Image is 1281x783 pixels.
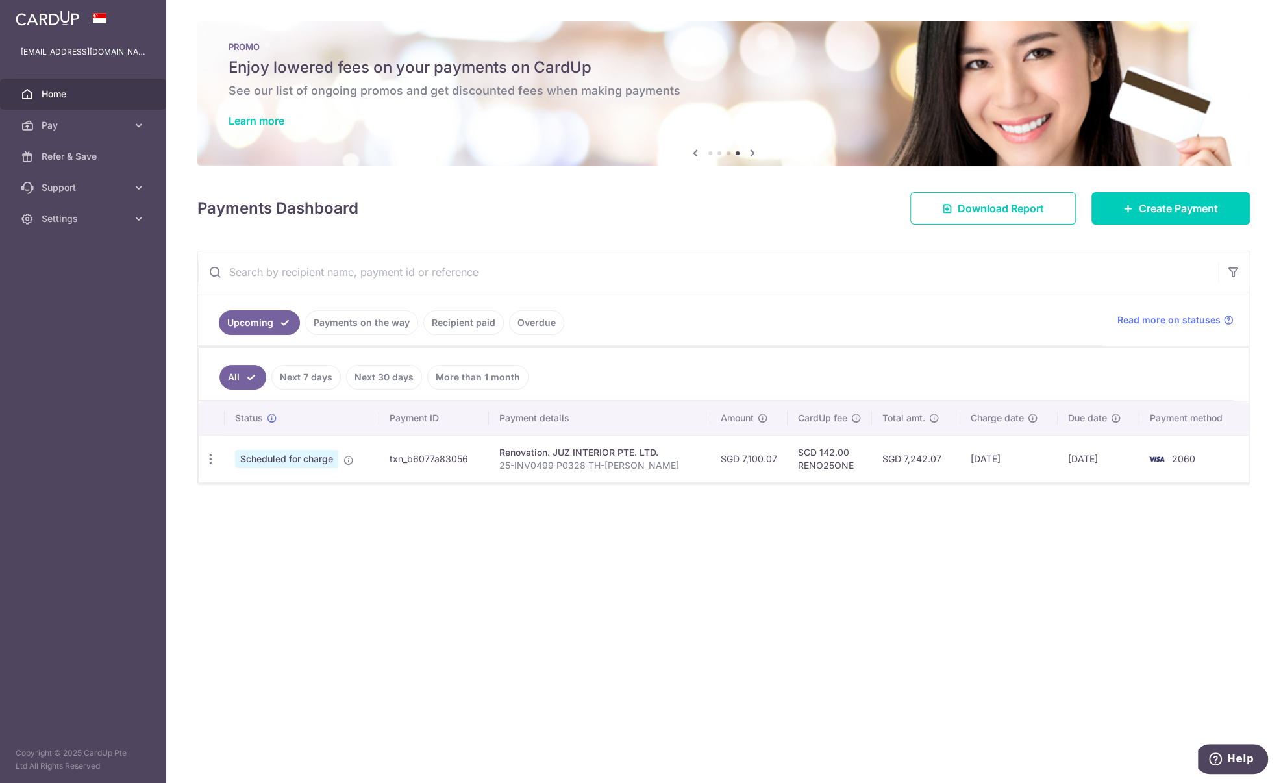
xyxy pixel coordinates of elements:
[971,412,1024,425] span: Charge date
[872,435,960,482] td: SGD 7,242.07
[379,435,489,482] td: txn_b6077a83056
[798,412,847,425] span: CardUp fee
[229,42,1219,52] p: PROMO
[235,450,338,468] span: Scheduled for charge
[42,88,127,101] span: Home
[1058,435,1139,482] td: [DATE]
[1068,412,1107,425] span: Due date
[229,114,284,127] a: Learn more
[271,365,341,390] a: Next 7 days
[219,310,300,335] a: Upcoming
[423,310,504,335] a: Recipient paid
[16,10,79,26] img: CardUp
[499,459,700,472] p: 25-INV0499 P0328 TH-[PERSON_NAME]
[42,212,127,225] span: Settings
[1172,453,1195,464] span: 2060
[1117,314,1234,327] a: Read more on statuses
[346,365,422,390] a: Next 30 days
[1117,314,1221,327] span: Read more on statuses
[1139,401,1249,435] th: Payment method
[910,192,1076,225] a: Download Report
[235,412,263,425] span: Status
[42,150,127,163] span: Refer & Save
[197,21,1250,166] img: Latest Promos banner
[788,435,872,482] td: SGD 142.00 RENO25ONE
[1091,192,1250,225] a: Create Payment
[42,119,127,132] span: Pay
[509,310,564,335] a: Overdue
[427,365,529,390] a: More than 1 month
[198,251,1218,293] input: Search by recipient name, payment id or reference
[960,435,1058,482] td: [DATE]
[229,57,1219,78] h5: Enjoy lowered fees on your payments on CardUp
[958,201,1044,216] span: Download Report
[882,412,925,425] span: Total amt.
[379,401,489,435] th: Payment ID
[721,412,754,425] span: Amount
[710,435,788,482] td: SGD 7,100.07
[499,446,700,459] div: Renovation. JUZ INTERIOR PTE. LTD.
[489,401,710,435] th: Payment details
[1198,744,1268,777] iframe: Opens a widget where you can find more information
[229,83,1219,99] h6: See our list of ongoing promos and get discounted fees when making payments
[197,197,358,220] h4: Payments Dashboard
[305,310,418,335] a: Payments on the way
[1139,201,1218,216] span: Create Payment
[42,181,127,194] span: Support
[21,45,145,58] p: [EMAIL_ADDRESS][DOMAIN_NAME]
[1143,451,1169,467] img: Bank Card
[219,365,266,390] a: All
